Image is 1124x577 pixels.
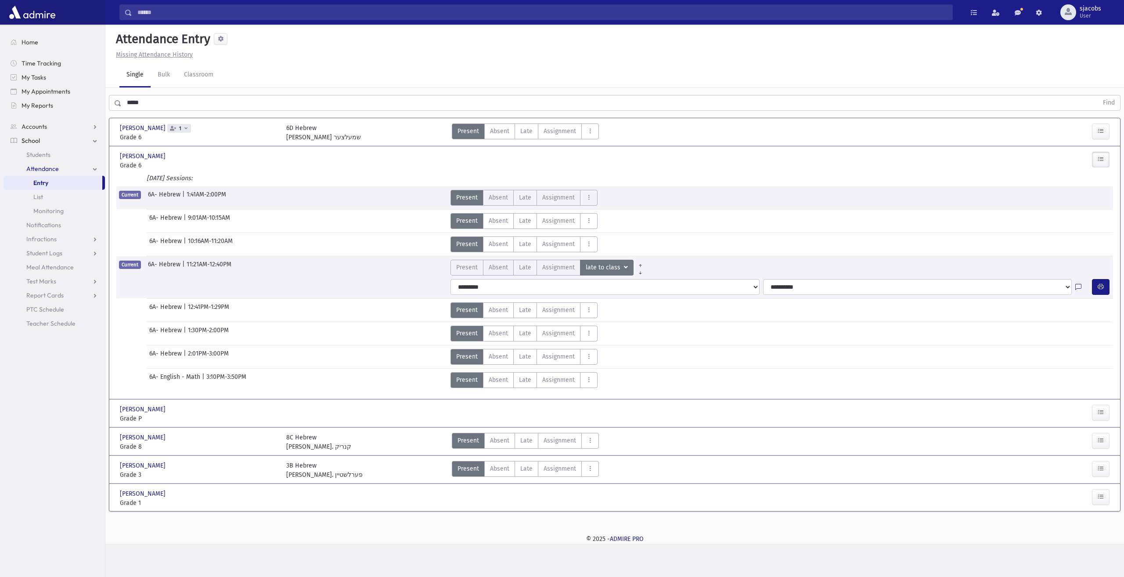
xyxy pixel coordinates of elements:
[22,123,47,131] span: Accounts
[4,246,105,260] a: Student Logs
[4,176,102,190] a: Entry
[188,349,229,365] span: 2:01PM-3:00PM
[456,305,478,315] span: Present
[4,232,105,246] a: Infractions
[4,260,105,274] a: Meal Attendance
[120,414,277,423] span: Grade P
[452,433,599,451] div: AttTypes
[1080,12,1101,19] span: User
[542,305,575,315] span: Assignment
[458,464,479,473] span: Present
[4,134,105,148] a: School
[120,498,277,508] span: Grade 1
[120,489,167,498] span: [PERSON_NAME]
[188,236,233,252] span: 10:16AM-11:20AM
[489,193,508,202] span: Absent
[184,326,188,341] span: |
[116,51,193,58] u: Missing Attendance History
[151,63,177,87] a: Bulk
[1098,95,1120,110] button: Find
[456,193,478,202] span: Present
[188,213,230,229] span: 9:01AM-10:15AM
[519,375,531,385] span: Late
[22,102,53,109] span: My Reports
[542,216,575,225] span: Assignment
[182,190,187,206] span: |
[634,260,647,267] a: All Prior
[119,63,151,87] a: Single
[610,535,644,543] a: ADMIRE PRO
[456,216,478,225] span: Present
[489,305,508,315] span: Absent
[206,372,246,388] span: 3:10PM-3:50PM
[450,326,598,341] div: AttTypes
[542,263,575,272] span: Assignment
[112,32,210,47] h5: Attendance Entry
[456,263,478,272] span: Present
[4,288,105,302] a: Report Cards
[7,4,58,21] img: AdmirePro
[187,190,226,206] span: 1:41AM-2:00PM
[184,302,188,318] span: |
[120,470,277,479] span: Grade 3
[450,302,598,318] div: AttTypes
[580,260,634,276] button: late to class
[26,277,56,285] span: Test Marks
[120,152,167,161] span: [PERSON_NAME]
[188,326,229,341] span: 1:30PM-2:00PM
[26,263,74,271] span: Meal Attendance
[489,352,508,361] span: Absent
[586,263,622,272] span: late to class
[4,35,105,49] a: Home
[148,260,182,276] span: 6A- Hebrew
[119,191,141,199] span: Current
[542,375,575,385] span: Assignment
[112,51,193,58] a: Missing Attendance History
[33,207,64,215] span: Monitoring
[4,162,105,176] a: Attendance
[26,291,64,299] span: Report Cards
[519,216,531,225] span: Late
[120,133,277,142] span: Grade 6
[184,349,188,365] span: |
[4,84,105,98] a: My Appointments
[519,305,531,315] span: Late
[490,436,509,445] span: Absent
[177,126,183,131] span: 1
[544,436,576,445] span: Assignment
[4,190,105,204] a: List
[149,326,184,341] span: 6A- Hebrew
[120,405,167,414] span: [PERSON_NAME]
[4,204,105,218] a: Monitoring
[4,56,105,70] a: Time Tracking
[519,240,531,249] span: Late
[4,316,105,330] a: Teacher Schedule
[120,442,277,451] span: Grade 8
[450,213,598,229] div: AttTypes
[456,329,478,338] span: Present
[489,329,508,338] span: Absent
[450,190,598,206] div: AttTypes
[33,179,48,187] span: Entry
[22,137,40,145] span: School
[149,349,184,365] span: 6A- Hebrew
[489,216,508,225] span: Absent
[26,249,62,257] span: Student Logs
[542,352,575,361] span: Assignment
[184,236,188,252] span: |
[634,267,647,274] a: All Later
[519,329,531,338] span: Late
[132,4,952,20] input: Search
[4,218,105,232] a: Notifications
[542,240,575,249] span: Assignment
[4,274,105,288] a: Test Marks
[149,302,184,318] span: 6A- Hebrew
[544,127,576,136] span: Assignment
[450,260,647,276] div: AttTypes
[33,193,43,201] span: List
[26,165,59,173] span: Attendance
[22,73,46,81] span: My Tasks
[22,87,70,95] span: My Appointments
[22,59,61,67] span: Time Tracking
[520,436,533,445] span: Late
